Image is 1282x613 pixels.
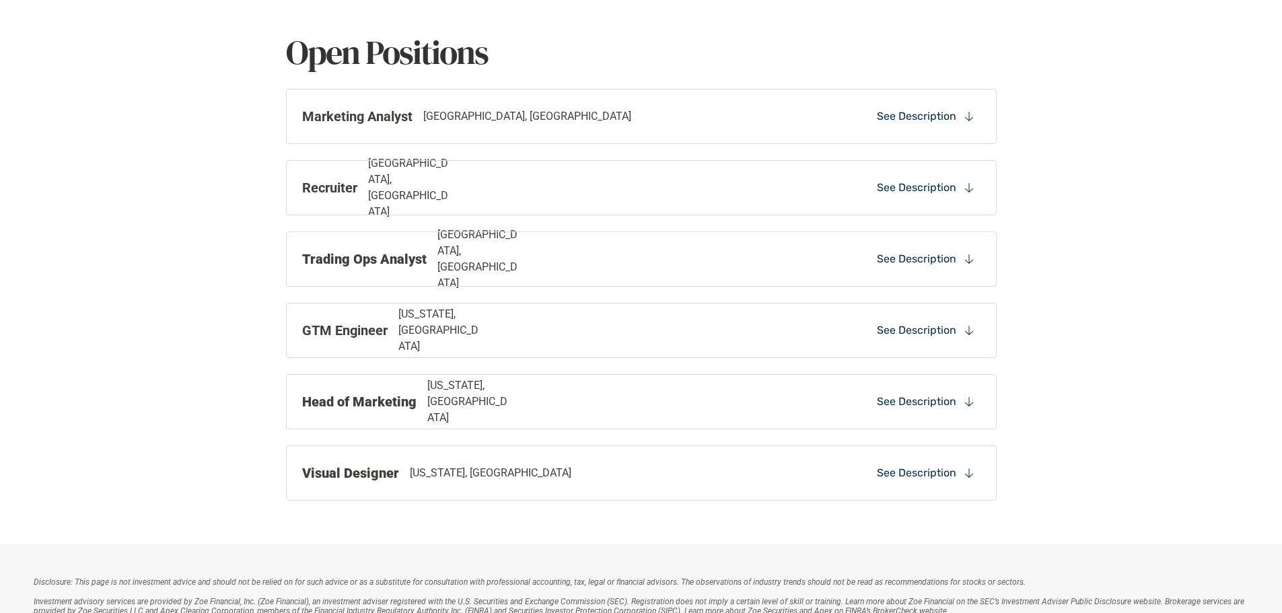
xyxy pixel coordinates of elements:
p: [US_STATE], [GEOGRAPHIC_DATA] [427,377,513,426]
p: See Description [877,466,956,480]
p: GTM Engineer [302,320,388,340]
p: [GEOGRAPHIC_DATA], [GEOGRAPHIC_DATA] [368,155,454,220]
p: See Description [877,109,956,124]
p: See Description [877,323,956,338]
strong: Head of Marketing [302,394,417,410]
p: [US_STATE], [GEOGRAPHIC_DATA] [398,306,484,355]
p: Marketing Analyst [302,106,413,127]
p: See Description [877,394,956,409]
p: Recruiter [302,178,357,198]
h1: Open Positions [286,32,997,73]
p: [GEOGRAPHIC_DATA], [GEOGRAPHIC_DATA] [423,108,631,124]
strong: Visual Designer [302,465,399,481]
p: [GEOGRAPHIC_DATA], [GEOGRAPHIC_DATA] [437,227,523,291]
em: Disclosure: This page is not investment advice and should not be relied on for such advice or as ... [34,577,1026,587]
strong: Trading Ops Analyst [302,251,427,267]
p: See Description [877,252,956,266]
p: [US_STATE], [GEOGRAPHIC_DATA] [410,465,571,481]
p: See Description [877,180,956,195]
